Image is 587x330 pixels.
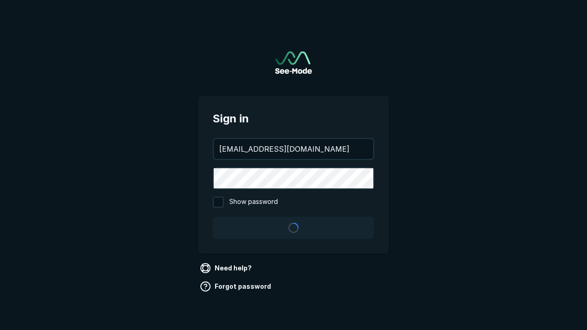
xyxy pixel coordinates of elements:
img: See-Mode Logo [275,51,312,74]
span: Sign in [213,110,374,127]
input: your@email.com [214,139,373,159]
a: Need help? [198,261,255,275]
a: Go to sign in [275,51,312,74]
span: Show password [229,197,278,208]
a: Forgot password [198,279,275,294]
